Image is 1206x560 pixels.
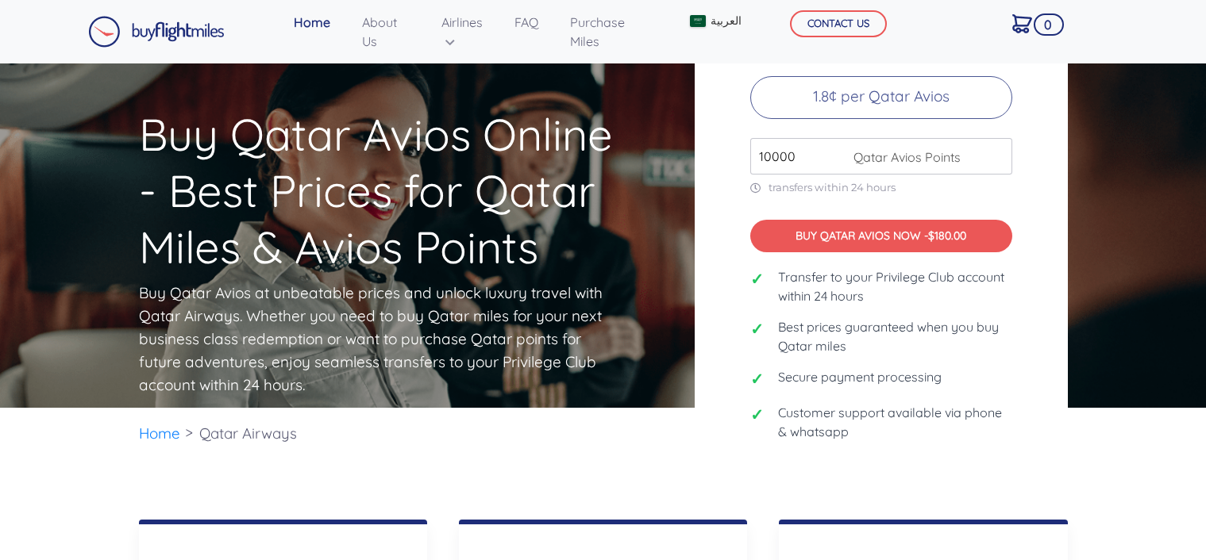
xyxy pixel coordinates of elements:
[750,76,1012,119] p: 1.8¢ per Qatar Avios
[750,317,766,341] span: ✓
[139,282,607,397] p: Buy Qatar Avios at unbeatable prices and unlock luxury travel with Qatar Airways. Whether you nee...
[88,16,225,48] img: Buy Flight Miles Logo
[928,228,966,243] span: $180.00
[750,181,1012,194] p: transfers within 24 hours
[356,6,416,57] a: About Us
[778,367,942,386] span: Secure payment processing
[435,6,489,57] a: Airlines
[750,220,1012,252] button: BUY QATAR AVIOS NOW -$180.00
[750,267,766,291] span: ✓
[1012,14,1032,33] img: Cart
[1006,6,1038,40] a: 0
[778,403,1012,441] span: Customer support available via phone & whatsapp
[1034,13,1063,36] span: 0
[790,10,887,37] button: CONTACT US
[139,16,633,275] h1: Buy Qatar Avios Online - Best Prices for Qatar Miles & Avios Points
[287,6,337,38] a: Home
[711,13,742,29] span: العربية
[139,424,180,443] a: Home
[508,6,545,38] a: FAQ
[778,317,1012,355] span: Best prices guaranteed when you buy Qatar miles
[191,408,305,459] li: Qatar Airways
[690,15,706,27] img: Arabic
[750,367,766,391] span: ✓
[684,6,747,36] a: العربية
[564,6,656,57] a: Purchase Miles
[88,12,225,52] a: Buy Flight Miles Logo
[846,148,961,167] span: Qatar Avios Points
[778,267,1012,305] span: Transfer to your Privilege Club account within 24 hours
[750,403,766,427] span: ✓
